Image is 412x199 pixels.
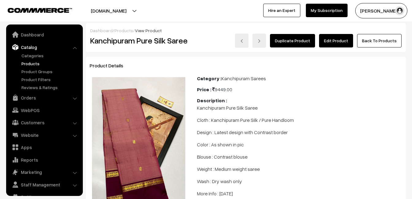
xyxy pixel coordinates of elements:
[197,75,221,81] b: Category :
[20,60,81,67] a: Products
[197,178,402,185] p: Wash : Dry wash only
[8,117,81,128] a: Customers
[8,8,72,13] img: COMMMERCE
[319,34,353,47] a: Edit Product
[240,39,244,43] img: left-arrow.png
[197,104,402,111] p: Kanchipuram Pure Silk Saree
[197,116,402,124] p: Cloth : Kanchipuram Pure Silk / Pure Handloom
[90,62,131,69] span: Product Details
[197,86,402,93] div: 9449.00
[395,6,404,15] img: user
[8,6,61,13] a: COMMMERCE
[114,28,133,33] a: Products
[8,179,81,190] a: Staff Management
[197,165,402,173] p: Weight : Medium weight saree
[20,84,81,91] a: Reviews & Ratings
[90,27,402,34] div: / /
[20,76,81,83] a: Product Filters
[197,97,227,103] b: Description :
[8,154,81,165] a: Reports
[197,190,402,197] p: More Info : [DATE]
[197,75,402,82] div: Kanchipuram Sarees
[20,52,81,59] a: Categories
[135,28,162,33] span: View Product
[8,142,81,153] a: Apps
[8,130,81,141] a: Website
[8,42,81,53] a: Catalog
[8,105,81,116] a: WebPOS
[90,36,188,45] h2: Kanchipuram Pure Silk Saree
[8,92,81,103] a: Orders
[357,34,402,47] a: Back To Products
[197,86,211,92] b: Price :
[270,34,315,47] a: Duplicate Product
[8,167,81,178] a: Marketing
[263,4,300,17] a: Hire an Expert
[197,141,402,148] p: Color : As shown in pic
[257,39,261,43] img: right-arrow.png
[355,3,407,18] button: [PERSON_NAME]
[306,4,348,17] a: My Subscription
[69,3,148,18] button: [DOMAIN_NAME]
[20,68,81,75] a: Product Groups
[90,28,113,33] a: Dashboard
[197,153,402,160] p: Blouse : Contrast blouse
[8,29,81,40] a: Dashboard
[197,129,402,136] p: Design : Latest design with Contrast border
